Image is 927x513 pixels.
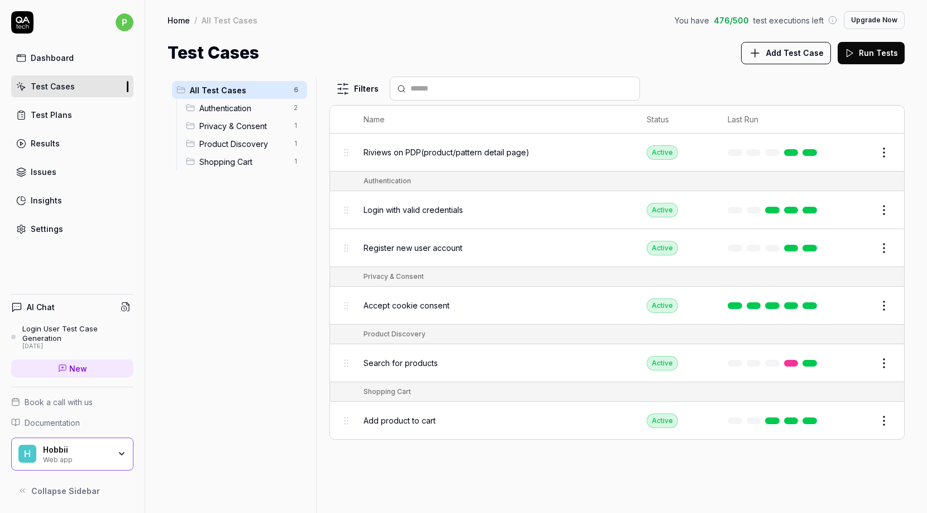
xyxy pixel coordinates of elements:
button: Add Test Case [741,42,831,64]
span: New [69,363,87,374]
div: Active [647,203,678,217]
span: Collapse Sidebar [31,485,100,497]
span: You have [675,15,709,26]
span: Authentication [199,102,287,114]
a: Issues [11,161,133,183]
span: Riviews on PDP(product/pattern detail page) [364,146,529,158]
div: All Test Cases [202,15,257,26]
a: Dashboard [11,47,133,69]
tr: Accept cookie consentActive [330,287,904,325]
button: p [116,11,133,34]
button: Filters [329,78,385,100]
tr: Register new user accountActive [330,229,904,267]
div: Test Plans [31,109,72,121]
div: Web app [43,454,110,463]
button: Collapse Sidebar [11,479,133,502]
div: Settings [31,223,63,235]
th: Last Run [716,106,833,134]
div: Issues [31,166,56,178]
h4: AI Chat [27,301,55,313]
a: Login User Test Case Generation[DATE] [11,324,133,350]
span: Login with valid credentials [364,204,463,216]
span: Shopping Cart [199,156,287,168]
span: 1 [289,119,303,132]
div: Login User Test Case Generation [22,324,133,343]
div: / [194,15,197,26]
span: Add product to cart [364,415,436,426]
span: 6 [289,83,303,97]
a: Test Cases [11,75,133,97]
span: Book a call with us [25,396,93,408]
span: Accept cookie consent [364,300,450,311]
div: Insights [31,194,62,206]
span: Register new user account [364,242,462,254]
div: Drag to reorderProduct Discovery1 [181,135,307,153]
button: HHobbiiWeb app [11,438,133,471]
div: Dashboard [31,52,74,64]
a: New [11,359,133,378]
span: All Test Cases [190,84,287,96]
span: 1 [289,137,303,150]
div: Active [647,241,678,255]
span: test executions left [753,15,824,26]
div: [DATE] [22,343,133,350]
div: Results [31,137,60,149]
tr: Add product to cartActive [330,402,904,439]
a: Results [11,132,133,154]
span: Add Test Case [766,47,824,59]
div: Privacy & Consent [364,272,424,282]
th: Status [635,106,716,134]
div: Active [647,414,678,428]
tr: Login with valid credentialsActive [330,191,904,229]
a: Settings [11,218,133,240]
a: Documentation [11,417,133,429]
a: Insights [11,189,133,211]
span: Search for products [364,357,438,369]
span: p [116,13,133,31]
span: 1 [289,155,303,168]
tr: Search for productsActive [330,344,904,382]
span: H [18,445,36,463]
div: Drag to reorderAuthentication2 [181,99,307,117]
button: Run Tests [838,42,905,64]
div: Active [647,145,678,160]
button: Upgrade Now [844,11,905,29]
div: Test Cases [31,80,75,92]
div: Active [647,356,678,370]
div: Product Discovery [364,329,426,339]
span: 476 / 500 [714,15,749,26]
div: Drag to reorderPrivacy & Consent1 [181,117,307,135]
span: 2 [289,101,303,115]
a: Book a call with us [11,396,133,408]
div: Authentication [364,176,411,186]
span: Product Discovery [199,138,287,150]
div: Active [647,298,678,313]
div: Drag to reorderShopping Cart1 [181,153,307,170]
div: Shopping Cart [364,387,411,397]
span: Privacy & Consent [199,120,287,132]
div: Hobbii [43,445,110,455]
span: Documentation [25,417,80,429]
a: Home [168,15,190,26]
a: Test Plans [11,104,133,126]
h1: Test Cases [168,40,259,65]
th: Name [352,106,636,134]
tr: Riviews on PDP(product/pattern detail page)Active [330,134,904,172]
